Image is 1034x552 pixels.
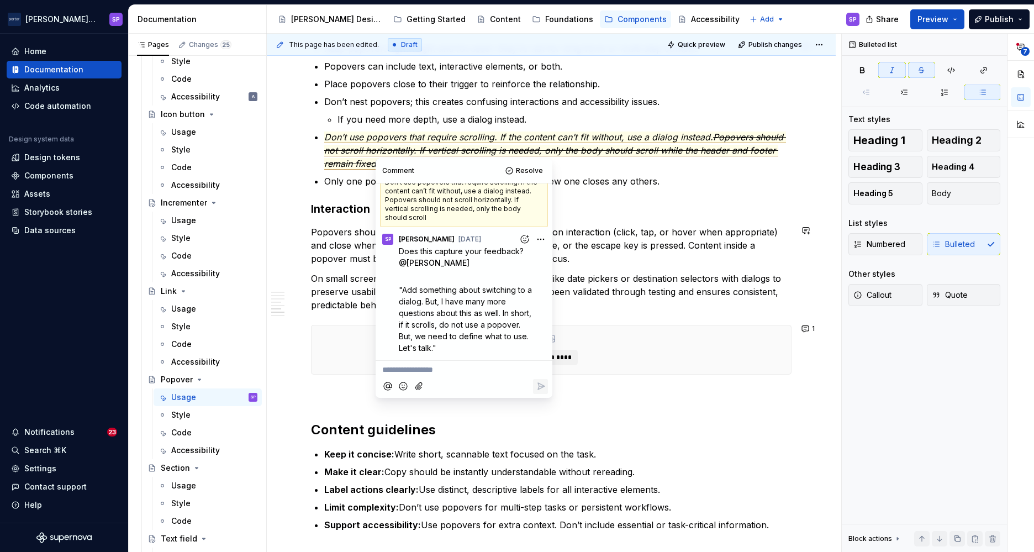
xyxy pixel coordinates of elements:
div: Style [171,321,191,332]
a: Getting Started [389,10,470,28]
h3: Interaction [311,201,792,217]
a: Storybook stories [7,203,122,221]
div: Code automation [24,101,91,112]
button: Heading 4 [927,156,1001,178]
div: Block actions [848,534,892,543]
a: Code [154,159,262,176]
div: Documentation [138,14,262,25]
button: 1 [798,321,820,337]
a: Accessibility [154,176,262,194]
a: Foundations [527,10,598,28]
span: Publish changes [748,40,802,49]
strong: Support accessibility: [324,519,421,530]
a: Supernova Logo [36,532,92,543]
div: SP [385,235,391,244]
div: [PERSON_NAME] Design [291,14,382,25]
div: Incrementer [161,197,207,208]
a: Code [154,70,262,88]
strong: Keep it concise: [324,449,394,460]
div: Style [171,409,191,420]
div: Style [171,233,191,244]
button: Body [927,182,1001,204]
span: @ [399,258,469,267]
div: List styles [848,218,888,229]
span: Preview [917,14,948,25]
span: Body [932,188,951,199]
button: [PERSON_NAME] AirlinesSP [2,7,126,31]
div: Help [24,500,42,511]
span: Heading 2 [932,135,982,146]
a: Style [154,52,262,70]
span: Does this capture your feedback? [399,246,524,256]
p: On small screens, replace complex interactive popovers like date pickers or destination selectors... [311,272,792,312]
h2: Content guidelines [311,421,792,439]
span: This page has been edited. [289,40,379,49]
a: Style [154,495,262,512]
a: Components [7,167,122,185]
div: Text field [161,533,197,544]
a: Assets [7,185,122,203]
span: [PERSON_NAME] [399,235,455,244]
a: Settings [7,460,122,477]
div: Design system data [9,135,74,144]
div: Assets [24,188,50,199]
div: Popover [161,374,193,385]
div: Changes [189,40,231,49]
a: Text field [143,530,262,548]
div: Usage [171,127,196,138]
a: Usage [154,123,262,141]
strong: Label actions clearly: [324,484,419,495]
a: [PERSON_NAME] Design [273,10,387,28]
a: Accessibility [673,10,744,28]
span: Numbered [853,239,905,250]
a: Accessibility [154,441,262,459]
button: Search ⌘K [7,441,122,459]
a: Incrementer [143,194,262,212]
a: Accessibility [154,353,262,371]
button: Notifications23 [7,423,122,441]
button: Add emoji [396,379,411,394]
button: More [533,232,548,246]
a: Data sources [7,222,122,239]
commenthighlight: If you need more depth, use a dialog instead. [337,114,526,125]
a: Components [600,10,671,28]
p: Popovers should open and close predictably. They open on interaction (click, tap, or hover when a... [311,225,792,265]
span: Heading 5 [853,188,893,199]
a: Style [154,318,262,335]
a: Style [154,406,262,424]
div: Code [171,250,192,261]
div: Documentation [24,64,83,75]
div: Code [171,339,192,350]
div: Text styles [848,114,890,125]
a: Section [143,459,262,477]
span: Callout [853,290,891,301]
a: Popover [143,371,262,388]
div: Style [171,144,191,155]
button: Heading 2 [927,129,1001,151]
a: Code [154,512,262,530]
div: Usage [171,303,196,314]
div: Data sources [24,225,76,236]
button: Attach files [412,379,427,394]
div: Accessibility [171,268,220,279]
span: Quote [932,290,968,301]
span: Publish [985,14,1014,25]
button: Add [746,12,788,27]
button: Heading 1 [848,129,922,151]
button: Share [860,9,906,29]
span: 25 [220,40,231,49]
div: A [252,91,255,102]
div: Components [24,170,73,181]
div: Accessibility [171,445,220,456]
strong: Limit complexity: [324,502,399,513]
span: 23 [107,428,117,437]
span: Add [760,15,774,24]
a: Design tokens [7,149,122,166]
div: Code [171,516,192,527]
p: Write short, scannable text focused on the task. [324,448,792,461]
div: Code [171,162,192,173]
button: Quick preview [664,37,730,52]
div: Components [618,14,667,25]
a: Style [154,141,262,159]
commenthighlight: Don’t nest popovers; this creates confusing interactions and accessibility issues. [324,96,660,107]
